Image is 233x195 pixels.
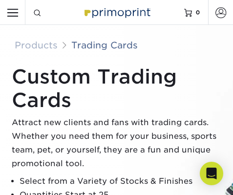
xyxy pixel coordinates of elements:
p: Attract new clients and fans with trading cards. Whether you need them for your business, sports ... [12,116,230,171]
span: 0 [196,9,200,16]
img: Primoprint [81,4,152,20]
li: Select from a Variety of Stocks & Finishes [20,174,230,188]
div: Open Intercom Messenger [200,162,223,185]
h1: Custom Trading Cards [12,65,230,112]
a: Products [15,40,58,50]
a: Trading Cards [71,40,138,50]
